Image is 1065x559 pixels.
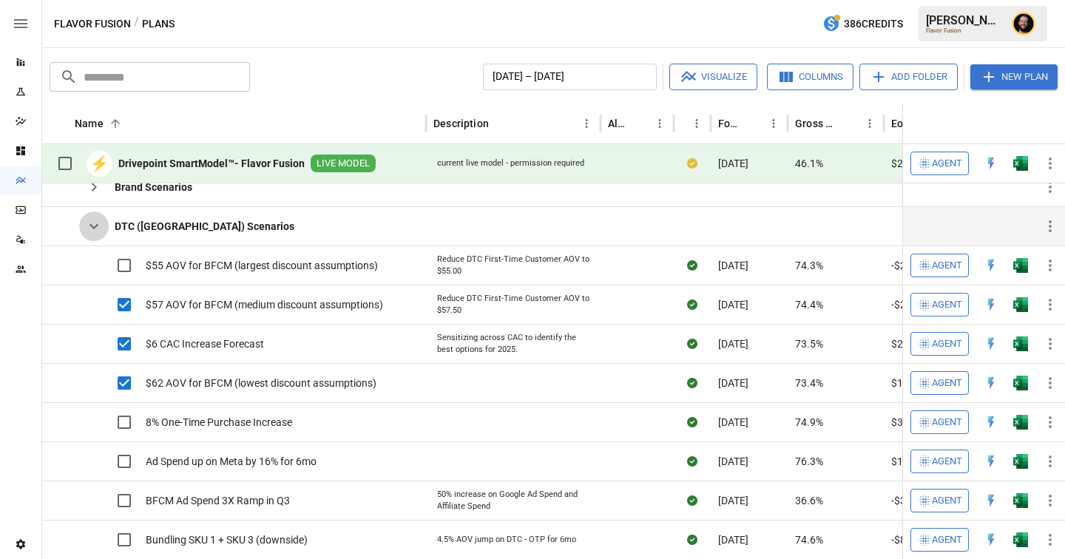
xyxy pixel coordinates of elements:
[932,492,962,509] span: Agent
[75,118,104,129] div: Name
[134,15,139,33] div: /
[1013,376,1028,390] img: excel-icon.76473adf.svg
[674,113,695,134] button: Sort
[718,118,741,129] div: Forecast start
[687,532,697,547] div: Sync complete
[844,15,903,33] span: 386 Credits
[932,336,962,353] span: Agent
[795,415,823,430] span: 74.9%
[1003,3,1044,44] button: Ciaran Nugent
[795,118,837,129] div: Gross Margin
[932,532,962,549] span: Agent
[891,415,921,430] span: $3.7M
[490,113,511,134] button: Sort
[687,336,697,351] div: Sync complete
[984,493,998,508] img: quick-edit-flash.b8aec18c.svg
[984,454,998,469] div: Open in Quick Edit
[1013,258,1028,273] div: Open in Excel
[711,144,788,183] div: [DATE]
[795,532,823,547] span: 74.6%
[1013,376,1028,390] div: Open in Excel
[115,219,294,234] b: DTC ([GEOGRAPHIC_DATA]) Scenarios
[891,297,924,312] span: -$2.3M
[687,454,697,469] div: Sync complete
[711,481,788,520] div: [DATE]
[1013,258,1028,273] img: excel-icon.76473adf.svg
[795,376,823,390] span: 73.4%
[984,493,998,508] div: Open in Quick Edit
[891,118,926,129] div: EoP Cash
[795,493,823,508] span: 36.6%
[649,113,670,134] button: Alerts column menu
[984,532,998,547] img: quick-edit-flash.b8aec18c.svg
[146,532,308,547] span: Bundling SKU 1 + SKU 3 (downside)
[437,489,589,512] div: 50% increase on Google Ad Spend and Affiliate Spend
[910,489,969,512] button: Agent
[910,450,969,473] button: Agent
[687,258,697,273] div: Sync complete
[795,454,823,469] span: 76.3%
[687,376,697,390] div: Sync complete
[932,414,962,431] span: Agent
[1013,493,1028,508] div: Open in Excel
[711,520,788,559] div: [DATE]
[1013,415,1028,430] img: excel-icon.76473adf.svg
[932,375,962,392] span: Agent
[984,336,998,351] div: Open in Quick Edit
[483,64,657,90] button: [DATE] – [DATE]
[1013,156,1028,171] img: excel-icon.76473adf.svg
[795,258,823,273] span: 74.3%
[984,156,998,171] img: quick-edit-flash.b8aec18c.svg
[984,258,998,273] img: quick-edit-flash.b8aec18c.svg
[891,156,921,171] span: $2.5M
[146,376,376,390] span: $62 AOV for BFCM (lowest discount assumptions)
[311,157,376,171] span: LIVE MODEL
[891,376,921,390] span: $1.9M
[118,156,305,171] b: Drivepoint SmartModel™- Flavor Fusion
[926,27,1003,34] div: Flavor Fusion
[763,113,784,134] button: Forecast start column menu
[984,156,998,171] div: Open in Quick Edit
[437,254,589,277] div: Reduce DTC First-Time Customer AOV to $55.00
[115,180,192,194] b: Brand Scenarios
[146,493,290,508] span: BFCM Ad Spend 3X Ramp in Q3
[1013,297,1028,312] div: Open in Excel
[984,454,998,469] img: quick-edit-flash.b8aec18c.svg
[54,15,131,33] button: Flavor Fusion
[146,336,264,351] span: $6 CAC Increase Forecast
[711,324,788,363] div: [DATE]
[910,332,969,356] button: Agent
[984,415,998,430] img: quick-edit-flash.b8aec18c.svg
[910,254,969,277] button: Agent
[891,454,927,469] span: $11.0M
[984,336,998,351] img: quick-edit-flash.b8aec18c.svg
[984,532,998,547] div: Open in Quick Edit
[105,113,126,134] button: Sort
[87,151,112,177] div: ⚡
[711,245,788,285] div: [DATE]
[910,293,969,316] button: Agent
[926,13,1003,27] div: [PERSON_NAME]
[816,10,909,38] button: 386Credits
[891,493,924,508] span: -$3.9M
[1013,532,1028,547] div: Open in Excel
[687,156,697,171] div: Your plan has changes in Excel that are not reflected in the Drivepoint Data Warehouse, select "S...
[629,113,649,134] button: Sort
[711,285,788,324] div: [DATE]
[932,453,962,470] span: Agent
[984,376,998,390] div: Open in Quick Edit
[910,410,969,434] button: Agent
[795,156,823,171] span: 46.1%
[146,415,292,430] span: 8% One-Time Purchase Increase
[1044,113,1065,134] button: Sort
[984,258,998,273] div: Open in Quick Edit
[1012,12,1035,35] img: Ciaran Nugent
[437,157,584,169] div: current live model - permission required
[146,454,317,469] span: Ad Spend up on Meta by 16% for 6mo
[767,64,853,90] button: Columns
[433,118,489,129] div: Description
[437,332,589,355] div: Sensitizing across CAC to identify the best options for 2025.
[608,118,627,129] div: Alerts
[932,155,962,172] span: Agent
